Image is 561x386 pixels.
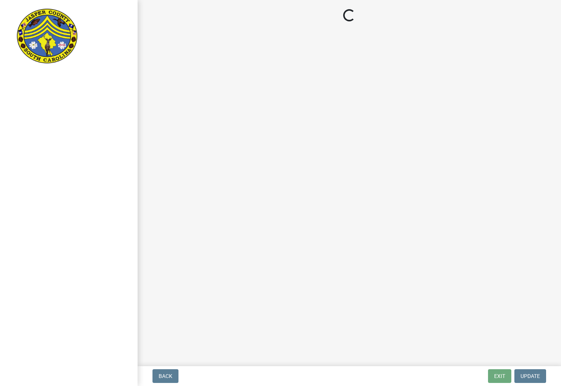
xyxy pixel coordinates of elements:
[520,373,540,379] span: Update
[159,373,172,379] span: Back
[15,8,79,65] img: Jasper County, South Carolina
[488,369,511,383] button: Exit
[514,369,546,383] button: Update
[152,369,178,383] button: Back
